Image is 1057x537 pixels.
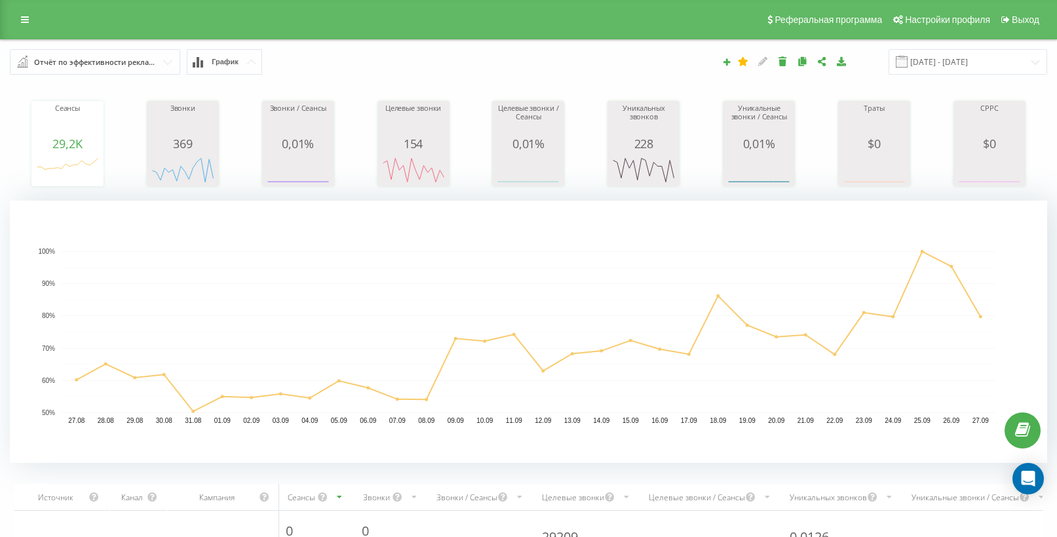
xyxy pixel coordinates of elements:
text: 27.08 [68,417,85,424]
text: 30.08 [156,417,172,424]
text: 08.09 [418,417,434,424]
i: Скачать отчет [836,56,847,66]
text: 06.09 [360,417,376,424]
div: Звонки [362,492,392,503]
span: $ 0 [983,136,996,151]
div: Целевые звонки / Сеансы [495,104,561,137]
text: 11.09 [506,417,522,424]
text: 27.09 [972,417,989,424]
text: 100% [38,248,55,255]
text: 23.09 [856,417,872,424]
text: 03.09 [273,417,289,424]
text: 05.09 [331,417,347,424]
svg: A chart. [726,150,792,189]
text: 26.09 [943,417,959,424]
i: Создать отчет [722,58,731,66]
i: Копировать отчет [797,56,808,66]
text: 70% [42,345,55,352]
div: 0,01% [265,137,331,150]
text: 24.09 [885,417,901,424]
div: Open Intercom Messenger [1012,463,1044,494]
svg: A chart. [495,150,561,189]
text: 10.09 [476,417,493,424]
span: График [212,58,239,66]
div: Звонки [150,104,216,137]
svg: A chart. [265,150,331,189]
span: 228 [634,136,653,151]
div: 0,01% [726,137,792,150]
div: Уникальные звонки / Сеансы [726,104,792,137]
text: 21.09 [798,417,814,424]
text: 29.08 [126,417,143,424]
div: Уникальных звонков [790,492,867,503]
div: Траты [841,104,907,137]
button: График [187,49,262,75]
span: 369 [173,136,192,151]
div: Кампания [176,492,258,503]
span: 29,2K [52,136,82,151]
text: 07.09 [389,417,406,424]
i: Поделиться настройками отчета [817,56,828,66]
i: Редактировать отчет [758,56,769,66]
text: 13.09 [564,417,581,424]
text: 25.09 [914,417,931,424]
div: CPPC [957,104,1022,137]
div: Целевые звонки [381,104,446,137]
text: 04.09 [301,417,318,424]
text: 12.09 [535,417,551,424]
div: Канал [118,492,146,503]
text: 15.09 [623,417,639,424]
div: Звонки / Сеансы [436,492,497,503]
svg: A chart. [35,150,100,189]
text: 16.09 [651,417,668,424]
div: Сеансы [286,492,317,503]
div: Отчёт по эффективности рекламных кампаний [34,55,157,70]
text: 60% [42,377,55,384]
text: 80% [42,313,55,320]
span: Реферальная программа [775,14,882,25]
text: 19.09 [739,417,756,424]
svg: A chart. [611,150,676,189]
text: 22.09 [826,417,843,424]
div: Сеансы [35,104,100,137]
text: 50% [42,409,55,416]
text: 02.09 [243,417,259,424]
text: 20.09 [768,417,784,424]
div: Источник [22,492,88,503]
i: Удалить отчет [777,56,788,66]
text: 90% [42,281,55,288]
span: Настройки профиля [905,14,990,25]
text: 09.09 [448,417,464,424]
div: 0,01% [495,137,561,150]
svg: A chart. [957,150,1022,189]
svg: A chart. [381,150,446,189]
div: Звонки / Сеансы [265,104,331,137]
svg: A chart. [10,201,1047,463]
span: $ 0 [868,136,881,151]
text: 28.08 [98,417,114,424]
text: 17.09 [681,417,697,424]
text: 18.09 [710,417,726,424]
div: Уникальных звонков [611,104,676,137]
div: Целевые звонки [542,492,604,503]
text: 14.09 [593,417,609,424]
span: 154 [404,136,423,151]
span: Выход [1012,14,1039,25]
text: 31.08 [185,417,201,424]
i: Этот отчет будет загружен первым при открытии Аналитики. Вы можете назначить любой другой ваш отч... [738,56,749,66]
text: 01.09 [214,417,231,424]
div: Уникальные звонки / Сеансы [912,492,1019,503]
svg: A chart. [150,150,216,189]
div: Целевые звонки / Сеансы [649,492,745,503]
svg: A chart. [841,150,907,189]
